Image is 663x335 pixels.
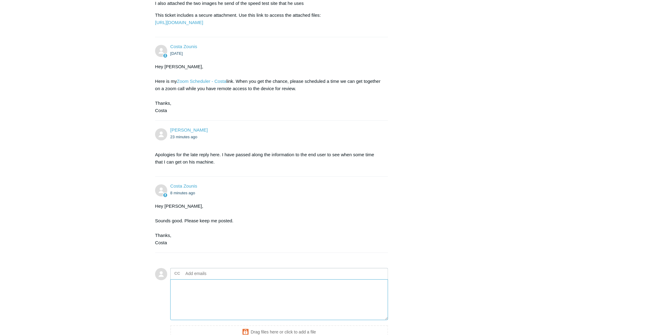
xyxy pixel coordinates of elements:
[170,127,208,132] span: Ryan Marasco
[170,183,197,189] a: Costa Zounis
[170,279,388,320] textarea: Add your reply
[175,269,180,278] label: CC
[177,79,227,84] a: Zoom Scheduler - Costa
[170,127,208,132] a: [PERSON_NAME]
[155,151,382,166] p: Apologies for the late reply here. I have passed along the information to the end user to see whe...
[183,269,248,278] input: Add emails
[155,203,382,246] div: Hey [PERSON_NAME], Sounds good. Please keep me posted. Thanks, Costa
[170,135,197,139] time: 09/17/2025, 13:41
[155,20,203,25] a: [URL][DOMAIN_NAME]
[170,191,195,195] time: 09/17/2025, 13:57
[170,44,197,49] a: Costa Zounis
[155,63,382,114] div: Hey [PERSON_NAME], Here is my link. When you get the chance, please scheduled a time we can get t...
[155,12,382,26] p: This ticket includes a secure attachment. Use this link to access the attached files:
[170,51,183,56] time: 09/12/2025, 10:20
